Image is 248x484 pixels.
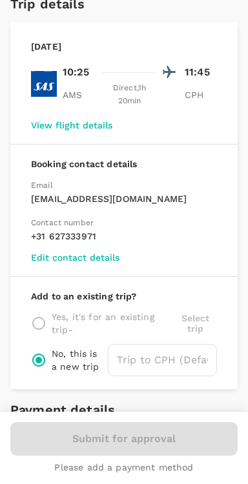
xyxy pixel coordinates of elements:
span: Contact number [31,218,94,227]
button: View flight details [31,120,112,130]
p: Add to an existing trip? [31,290,217,303]
p: CPH [185,88,217,101]
p: [EMAIL_ADDRESS][DOMAIN_NAME] [31,192,217,205]
div: Direct , 1h 20min [103,82,156,108]
p: 10:25 [63,65,89,80]
p: Yes, it's for an existing trip - [52,310,169,336]
p: [DATE] [31,40,61,53]
p: 11:45 [185,65,217,80]
p: No, this is a new trip [52,347,103,373]
p: + 31 627333971 [31,230,217,243]
p: AMS [63,88,95,101]
input: Trip to CPH (Default) [108,344,217,376]
button: Edit contact details [31,252,119,263]
p: Booking contact details [31,157,217,170]
h6: Payment details [10,399,238,420]
img: SK [31,71,57,97]
p: Please add a payment method [54,461,193,474]
span: Email [31,181,53,190]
